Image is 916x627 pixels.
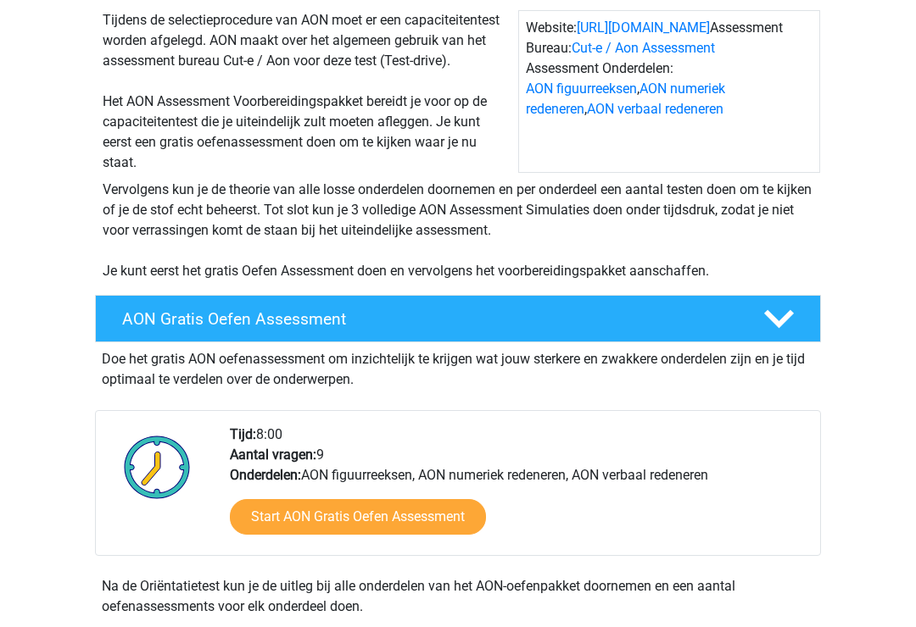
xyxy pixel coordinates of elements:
a: AON verbaal redeneren [587,101,723,117]
b: Aantal vragen: [230,447,316,463]
b: Onderdelen: [230,467,301,483]
a: [URL][DOMAIN_NAME] [577,19,710,36]
a: AON Gratis Oefen Assessment [88,295,828,342]
img: Klok [114,424,200,509]
div: Website: Assessment Bureau: Assessment Onderdelen: , , [518,10,820,173]
div: Vervolgens kun je de theorie van alle losse onderdelen doornemen en per onderdeel een aantal test... [96,180,820,281]
div: 8:00 9 AON figuurreeksen, AON numeriek redeneren, AON verbaal redeneren [217,424,819,555]
div: Na de Oriëntatietest kun je de uitleg bij alle onderdelen van het AON-oefenpakket doornemen en ee... [95,576,821,617]
a: Start AON Gratis Oefen Assessment [230,499,486,535]
b: Tijd: [230,426,256,442]
div: Doe het gratis AON oefenassessment om inzichtelijk te krijgen wat jouw sterkere en zwakkere onder... [95,342,821,390]
a: AON figuurreeksen [526,80,637,97]
div: Tijdens de selectieprocedure van AON moet er een capaciteitentest worden afgelegd. AON maakt over... [96,10,518,173]
a: Cut-e / Aon Assessment [572,40,715,56]
h4: AON Gratis Oefen Assessment [122,309,736,329]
